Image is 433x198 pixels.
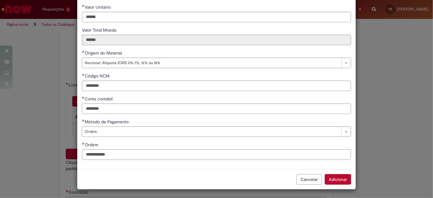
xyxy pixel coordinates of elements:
button: Cancelar [297,174,322,185]
span: Ordem [85,127,338,137]
span: Obrigatório Preenchido [82,51,85,53]
span: Obrigatório Preenchido [82,96,85,99]
input: Ordem [82,149,351,160]
span: Obrigatório Preenchido [82,5,85,7]
span: Origem do Material [85,50,123,56]
input: Valor Total Moeda [82,35,351,45]
span: Obrigatório Preenchido [82,142,85,145]
span: Obrigatório Preenchido [82,73,85,76]
span: Nacional: Alíquota ICMS 0%,7%, 12% ou 18% [85,58,338,68]
span: Somente leitura - Valor Total Moeda [82,27,118,33]
input: Código NCM [82,81,351,91]
span: Valor Unitário [85,4,112,10]
span: Código NCM [85,73,111,79]
span: Método de Pagamento [85,119,130,125]
input: Valor Unitário [82,12,351,22]
input: Conta contábil [82,103,351,114]
button: Adicionar [325,174,351,185]
span: Conta contábil [85,96,114,102]
span: Ordem [85,142,100,147]
span: Obrigatório Preenchido [82,119,85,122]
